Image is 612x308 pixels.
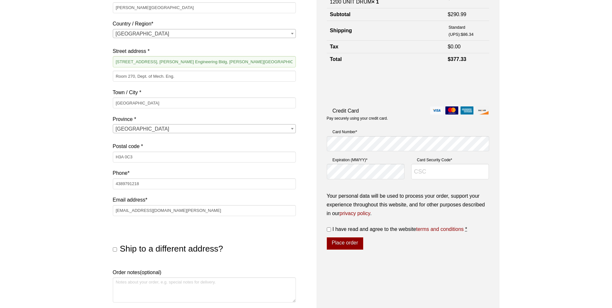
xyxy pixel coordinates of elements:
[461,32,473,37] bdi: 86.34
[113,71,296,82] input: Apartment, suite, unit, etc. (optional)
[113,268,296,277] label: Order notes
[113,29,296,38] span: Canada
[448,44,451,49] span: $
[327,129,489,135] label: Card Number
[430,106,443,114] img: visa
[327,21,445,41] th: Shipping
[113,195,296,204] label: Email address
[461,32,463,37] span: $
[113,115,296,124] label: Province
[140,270,161,275] span: (optional)
[327,40,445,53] th: Tax
[113,56,296,67] input: House number and street name
[465,226,467,232] abbr: required
[445,106,458,114] img: mastercard
[327,237,363,250] button: Place order
[113,169,296,177] label: Phone
[113,124,296,133] span: Province
[113,88,296,97] label: Town / City
[113,19,296,28] label: Country / Region
[416,226,464,232] a: terms and conditions
[448,12,466,17] bdi: 290.99
[448,44,461,49] bdi: 0.00
[476,106,489,114] img: discover
[327,8,445,21] th: Subtotal
[327,227,331,232] input: I have read and agree to the websiteterms and conditions *
[333,226,464,232] span: I have read and agree to the website
[113,142,296,151] label: Postal code
[113,124,296,134] span: Quebec
[327,73,425,98] iframe: To enrich screen reader interactions, please activate Accessibility in Grammarly extension settings
[448,12,451,17] span: $
[448,56,466,62] bdi: 377.33
[327,116,489,121] p: Pay securely using your credit card.
[120,244,223,253] span: Ship to a different address?
[327,157,405,163] label: Expiration (MM/YY)
[327,106,489,115] label: Credit Card
[327,192,489,218] p: Your personal data will be used to process your order, support your experience throughout this we...
[340,211,370,216] a: privacy policy
[449,24,486,38] label: Standard (UPS):
[411,157,489,163] label: Card Security Code
[327,126,489,185] fieldset: Payment Info
[113,47,296,55] label: Street address
[113,29,296,38] span: Country / Region
[411,164,489,179] input: CSC
[461,106,473,114] img: amex
[327,53,445,66] th: Total
[448,56,451,62] span: $
[113,247,117,252] input: Ship to a different address?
